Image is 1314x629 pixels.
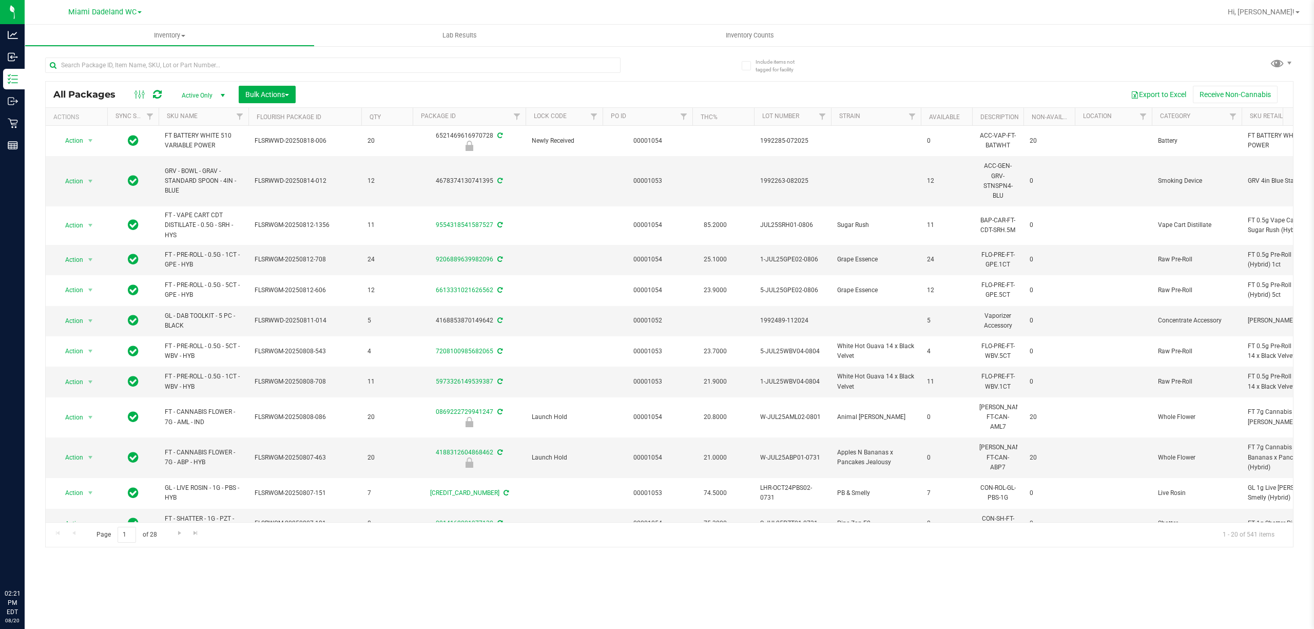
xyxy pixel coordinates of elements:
span: 1-JUL25GPE02-0806 [760,255,825,264]
a: Go to the next page [172,527,187,541]
span: FLSRWWD-20250814-012 [255,176,355,186]
div: BAP-CAR-FT-CDT-SRH.5M [978,215,1017,236]
span: Action [56,314,84,328]
span: Sync from Compliance System [496,378,503,385]
span: Raw Pre-Roll [1158,377,1235,387]
span: In Sync [128,252,139,266]
a: 9554318541587527 [436,221,493,228]
span: Concentrate Accessory [1158,316,1235,326]
span: Raw Pre-Roll [1158,285,1235,295]
a: 00001054 [633,287,662,294]
span: Sync from Compliance System [502,489,509,497]
p: 02:21 PM EDT [5,589,20,617]
span: In Sync [128,283,139,297]
a: 0914162001977130 [436,520,493,527]
span: Launch Hold [532,412,596,422]
span: 24 [368,255,407,264]
a: Filter [904,108,921,125]
a: 00001054 [633,520,662,527]
span: LHR-OCT24PBS02-0731 [760,483,825,503]
span: 7 [368,488,407,498]
span: 0 [1030,377,1069,387]
span: Whole Flower [1158,453,1235,463]
span: Inventory Counts [712,31,788,40]
inline-svg: Outbound [8,96,18,106]
a: 4188312604868462 [436,449,493,456]
span: 0 [927,453,966,463]
span: Action [56,283,84,297]
span: Pine Zap F2 [837,519,915,528]
div: ACC-GEN-GRV-STNSPN4-BLU [978,160,1017,202]
span: FT - CANNABIS FLOWER - 7G - ABP - HYB [165,448,242,467]
span: FT - PRE-ROLL - 0.5G - 1CT - GPE - HYB [165,250,242,270]
button: Receive Non-Cannabis [1193,86,1278,103]
div: 4168853870149642 [411,316,527,326]
span: select [84,375,97,389]
a: Category [1160,112,1190,120]
span: 0 [927,412,966,422]
a: 5973326149539387 [436,378,493,385]
span: 20.8000 [699,410,732,425]
span: 20 [368,136,407,146]
inline-svg: Reports [8,140,18,150]
button: Bulk Actions [239,86,296,103]
a: Lab Results [315,25,605,46]
span: 20 [1030,453,1069,463]
span: 21.0000 [699,450,732,465]
a: Filter [509,108,526,125]
span: 0 [1030,255,1069,264]
span: Sync from Compliance System [496,348,503,355]
div: ACC-VAP-FT-BATWHT [978,130,1017,151]
a: 00001053 [633,348,662,355]
span: Live Rosin [1158,488,1235,498]
span: FT BATTERY WHITE 510 VARIABLE POWER [165,131,242,150]
span: 24 [927,255,966,264]
span: 0 [1030,347,1069,356]
span: select [84,344,97,358]
div: FLO-PRE-FT-WBV.5CT [978,340,1017,362]
span: Shatter [1158,519,1235,528]
a: Strain [839,112,860,120]
span: GRV - BOWL - GRAV - STANDARD SPOON - 4IN - BLUE [165,166,242,196]
span: 7 [927,488,966,498]
a: Available [929,113,960,121]
span: Sync from Compliance System [496,177,503,184]
span: 1 - 20 of 541 items [1214,527,1283,542]
span: FLSRWGM-20250808-086 [255,412,355,422]
span: PB & Smelly [837,488,915,498]
a: Filter [1225,108,1242,125]
span: Smoking Device [1158,176,1235,186]
span: FLSRWGM-20250807-463 [255,453,355,463]
span: FLSRWGM-20250808-543 [255,347,355,356]
span: select [84,486,97,500]
span: Bulk Actions [245,90,289,99]
div: [PERSON_NAME]-FT-CAN-ABP7 [978,442,1017,473]
span: FT - PRE-ROLL - 0.5G - 5CT - GPE - HYB [165,280,242,300]
span: Action [56,486,84,500]
span: Sync from Compliance System [496,221,503,228]
span: 12 [368,176,407,186]
span: select [84,174,97,188]
span: 20 [368,412,407,422]
span: 20 [1030,412,1069,422]
span: In Sync [128,410,139,424]
span: 85.2000 [699,218,732,233]
a: 00001054 [633,256,662,263]
a: 00001054 [633,454,662,461]
span: Battery [1158,136,1235,146]
a: Location [1083,112,1112,120]
span: Sync from Compliance System [496,132,503,139]
span: 11 [927,220,966,230]
span: 11 [368,220,407,230]
span: Inventory [25,31,314,40]
span: 23.9000 [699,283,732,298]
input: 1 [118,527,136,543]
iframe: Resource center [10,547,41,578]
inline-svg: Analytics [8,30,18,40]
span: W-JUL25AML02-0801 [760,412,825,422]
span: Include items not tagged for facility [756,58,807,73]
span: FT - PRE-ROLL - 0.5G - 1CT - WBV - HYB [165,372,242,391]
span: Action [56,134,84,148]
a: 00001052 [633,317,662,324]
span: Action [56,410,84,425]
